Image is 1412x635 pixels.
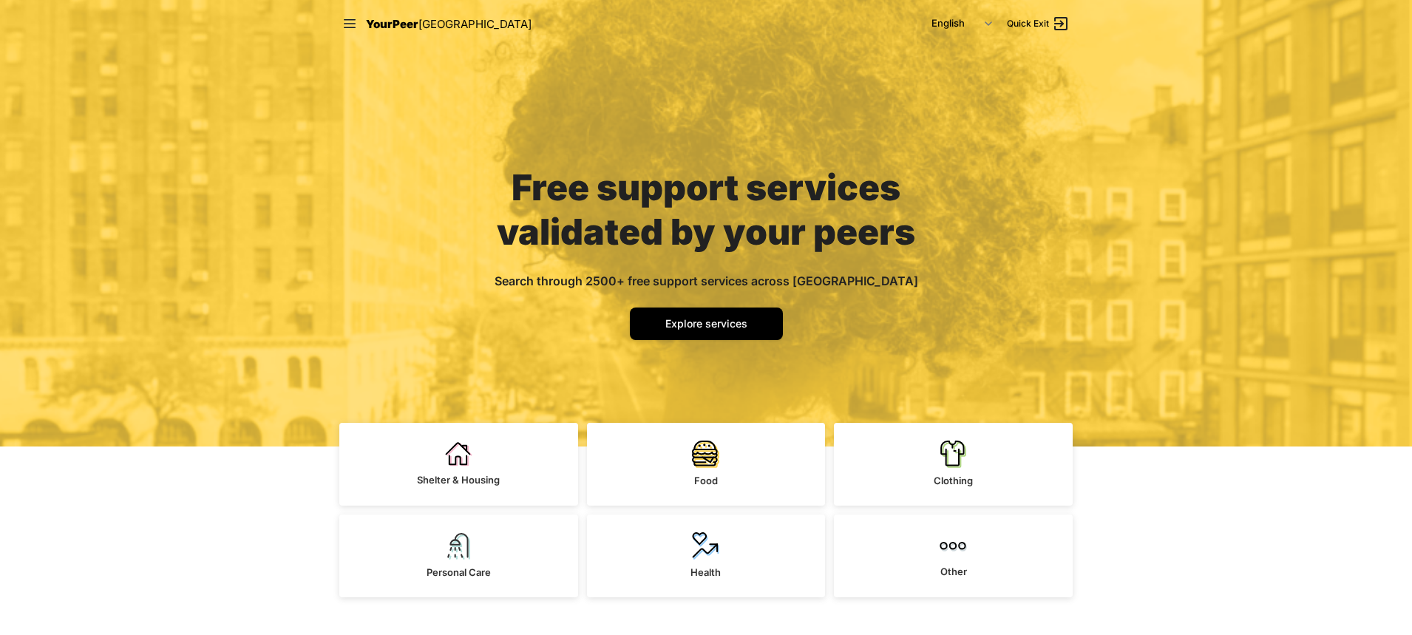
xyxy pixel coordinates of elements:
a: YourPeer[GEOGRAPHIC_DATA] [366,15,532,33]
a: Food [587,423,826,506]
span: YourPeer [366,17,418,31]
a: Quick Exit [1007,15,1070,33]
a: Other [834,515,1073,597]
span: [GEOGRAPHIC_DATA] [418,17,532,31]
a: Personal Care [339,515,578,597]
span: Clothing [934,475,973,486]
span: Other [940,566,967,577]
a: Shelter & Housing [339,423,578,506]
a: Health [587,515,826,597]
a: Clothing [834,423,1073,506]
span: Quick Exit [1007,18,1049,30]
span: Explore services [665,317,747,330]
a: Explore services [630,308,783,340]
span: Free support services validated by your peers [497,166,915,254]
span: Health [690,566,721,578]
span: Search through 2500+ free support services across [GEOGRAPHIC_DATA] [495,274,918,288]
span: Food [694,475,718,486]
span: Shelter & Housing [417,474,500,486]
span: Personal Care [427,566,491,578]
